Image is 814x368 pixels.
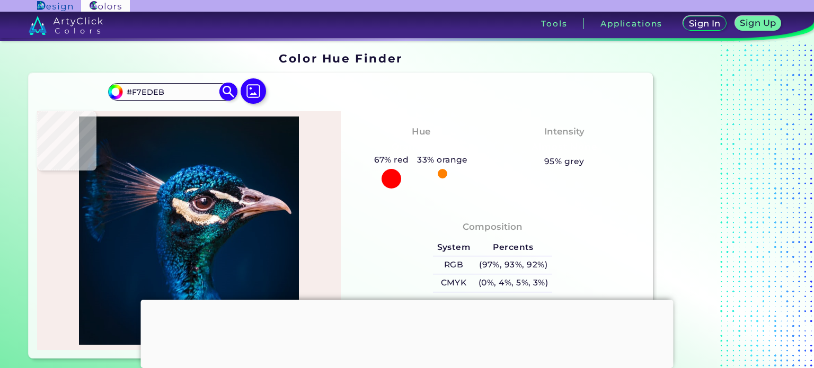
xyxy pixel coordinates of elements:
img: icon picture [241,78,266,104]
h3: Applications [600,20,662,28]
h5: System [433,239,474,256]
img: ArtyClick Design logo [37,1,73,11]
img: img_pavlin.jpg [42,116,335,345]
h5: (97%, 93%, 92%) [474,256,552,274]
input: type color.. [123,85,222,99]
iframe: Advertisement [141,300,674,365]
img: logo_artyclick_colors_white.svg [29,16,103,35]
h4: Composition [463,219,523,235]
h3: Tools [541,20,567,28]
h5: 67% red [370,153,413,167]
a: Sign Up [737,17,779,30]
h4: Intensity [544,124,585,139]
h3: Almost None [527,141,601,154]
h3: Orangy Red [387,141,455,154]
img: icon search [219,83,238,101]
h5: Sign Up [742,19,775,27]
h5: (0%, 4%, 5%, 3%) [474,274,552,292]
h5: 33% orange [413,153,472,167]
h5: Percents [474,239,552,256]
h5: CMYK [433,274,474,292]
h4: Hue [412,124,430,139]
a: Sign In [685,17,724,30]
iframe: Advertisement [657,48,790,363]
h1: Color Hue Finder [279,50,402,66]
h5: RGB [433,256,474,274]
h5: 95% grey [544,155,585,168]
h5: Sign In [691,20,719,28]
